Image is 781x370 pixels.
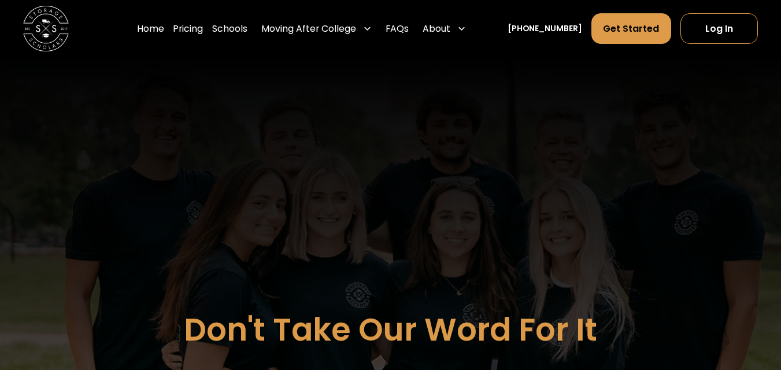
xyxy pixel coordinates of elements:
h1: Don't Take Our Word For It [184,313,597,347]
a: [PHONE_NUMBER] [508,23,582,35]
a: home [23,6,69,51]
div: Moving After College [261,22,356,36]
div: About [418,13,471,44]
a: Pricing [173,13,203,44]
a: Log In [680,13,758,44]
img: Storage Scholars main logo [23,6,69,51]
div: About [423,22,450,36]
a: Home [137,13,164,44]
a: Schools [212,13,247,44]
div: Moving After College [257,13,376,44]
a: FAQs [386,13,409,44]
a: Get Started [591,13,672,44]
